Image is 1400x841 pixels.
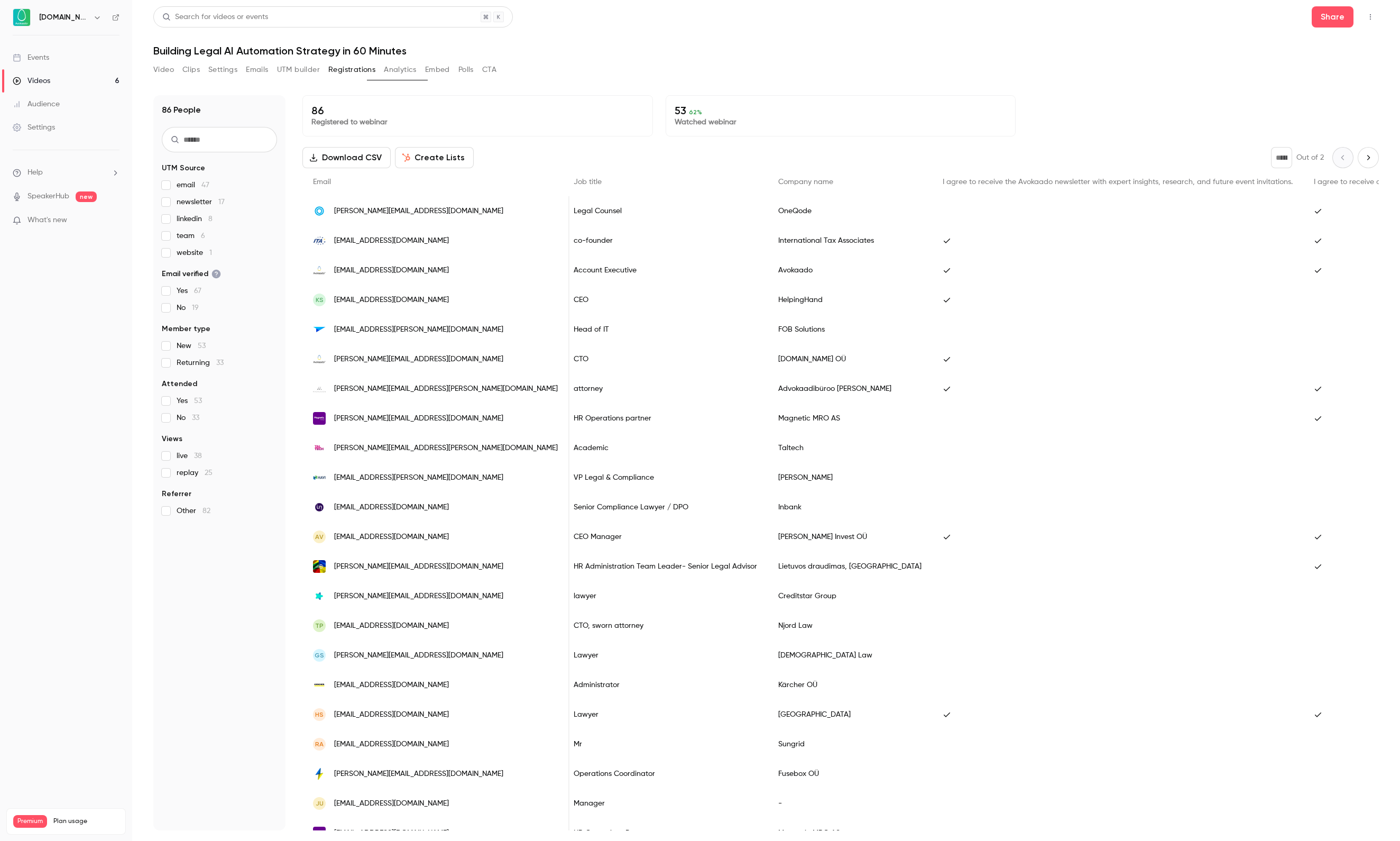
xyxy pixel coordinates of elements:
p: Registered to webinar [311,117,644,127]
span: Views [162,434,182,444]
div: Manager [563,789,768,818]
p: Out of 2 [1296,152,1324,163]
button: Emails [246,61,268,78]
div: Creditstar Group [768,581,932,611]
span: JU [316,799,324,808]
button: Next page [1358,147,1379,168]
span: 17 [218,198,225,206]
span: TP [315,621,324,630]
h1: 86 People [162,104,201,116]
span: [PERSON_NAME][EMAIL_ADDRESS][DOMAIN_NAME] [334,591,503,602]
span: 6 [201,232,205,240]
span: 19 [192,304,199,312]
div: Inbank [768,492,932,522]
div: Head of IT [563,315,768,344]
div: CTO [563,344,768,374]
span: [PERSON_NAME][EMAIL_ADDRESS][PERSON_NAME][DOMAIN_NAME] [334,383,558,395]
img: inbank.ee [313,501,326,514]
span: 8 [208,215,213,223]
h1: Building Legal AI Automation Strategy in 60 Minutes [153,44,1379,57]
div: - [768,789,932,818]
button: CTA [482,61,496,78]
p: Watched webinar [675,117,1007,127]
span: [EMAIL_ADDRESS][DOMAIN_NAME] [334,265,449,276]
button: Settings [208,61,237,78]
p: 86 [311,104,644,117]
div: Lawyer [563,700,768,729]
span: [EMAIL_ADDRESS][DOMAIN_NAME] [334,235,449,246]
span: [PERSON_NAME][EMAIL_ADDRESS][DOMAIN_NAME] [334,769,503,780]
span: Referrer [162,489,191,499]
button: Video [153,61,174,78]
button: Download CSV [302,147,391,168]
span: [EMAIL_ADDRESS][DOMAIN_NAME] [334,828,449,839]
div: Administrator [563,670,768,700]
button: Top Bar Actions [1362,8,1379,25]
span: Returning [177,358,224,368]
span: Email verified [162,269,221,279]
p: 53 [675,104,1007,117]
span: HS [315,710,324,719]
button: Create Lists [395,147,474,168]
button: Clips [182,61,200,78]
button: UTM builder [277,61,320,78]
span: [EMAIL_ADDRESS][DOMAIN_NAME] [334,620,449,632]
span: No [177,413,199,423]
div: Taltech [768,433,932,463]
img: intertaxlaw.nl [313,234,326,247]
span: I agree to receive the Avokaado newsletter with expert insights, research, and future event invit... [943,178,1293,186]
span: [PERSON_NAME][EMAIL_ADDRESS][DOMAIN_NAME] [334,206,503,217]
span: 53 [198,342,206,350]
div: lawyer [563,581,768,611]
div: Sungrid [768,729,932,759]
div: Avokaado [768,255,932,285]
span: replay [177,468,213,478]
div: Lietuvos draudimas, [GEOGRAPHIC_DATA] [768,552,932,581]
span: [EMAIL_ADDRESS][DOMAIN_NAME] [334,295,449,306]
span: Yes [177,286,201,296]
a: SpeakerHub [27,191,69,202]
span: RA [315,739,324,749]
div: International Tax Associates [768,226,932,255]
div: co-founder [563,226,768,255]
span: linkedin [177,214,213,224]
span: website [177,248,212,258]
div: HelpingHand [768,285,932,315]
div: CEO [563,285,768,315]
img: oneqode.com [313,205,326,217]
div: Account Executive [563,255,768,285]
span: 38 [194,452,202,460]
div: Advokaadibüroo [PERSON_NAME] [768,374,932,404]
span: Other [177,506,210,516]
span: 1 [209,249,212,257]
span: team [177,231,205,241]
span: Attended [162,379,197,389]
div: Operations Coordinator [563,759,768,789]
div: Settings [13,122,55,133]
span: Job title [574,178,602,186]
img: taltech.ee [313,442,326,454]
span: [EMAIL_ADDRESS][DOMAIN_NAME] [334,798,449,809]
span: 53 [194,397,202,405]
img: creditstar.com [313,590,326,602]
div: Legal Counsel [563,196,768,226]
h6: [DOMAIN_NAME] [39,12,89,23]
span: Email [313,178,331,186]
img: karcher.com [313,679,326,691]
div: Senior Compliance Lawyer / DPO [563,492,768,522]
span: newsletter [177,197,225,207]
span: [PERSON_NAME][EMAIL_ADDRESS][DOMAIN_NAME] [334,561,503,572]
span: Yes [177,396,202,406]
span: 25 [205,469,213,477]
div: Magnetic MRO AS [768,404,932,433]
span: email [177,180,209,190]
span: Company name [778,178,833,186]
div: CTO, sworn attorney [563,611,768,641]
img: Avokaado.io [13,9,30,26]
div: CEO Manager [563,522,768,552]
div: Lawyer [563,641,768,670]
span: Help [27,167,43,178]
span: Member type [162,324,210,334]
div: [GEOGRAPHIC_DATA] [768,700,932,729]
span: New [177,341,206,351]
